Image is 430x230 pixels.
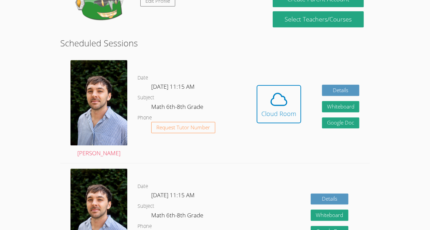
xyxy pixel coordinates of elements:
[151,122,215,133] button: Request Tutor Number
[138,74,148,82] dt: Date
[311,210,348,221] button: Whiteboard
[151,191,195,199] span: [DATE] 11:15 AM
[60,37,370,49] h2: Scheduled Sessions
[138,202,154,211] dt: Subject
[311,193,348,205] a: Details
[138,114,152,122] dt: Phone
[138,94,154,102] dt: Subject
[322,101,360,112] button: Whiteboard
[261,109,296,118] div: Cloud Room
[156,125,210,130] span: Request Tutor Number
[151,211,205,222] dd: Math 6th-8th Grade
[151,102,205,114] dd: Math 6th-8th Grade
[322,85,360,96] a: Details
[322,117,360,129] a: Google Doc
[273,11,363,27] a: Select Teachers/Courses
[151,83,195,90] span: [DATE] 11:15 AM
[70,60,127,145] img: profile.jpg
[70,60,127,158] a: [PERSON_NAME]
[257,85,301,123] button: Cloud Room
[138,182,148,191] dt: Date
